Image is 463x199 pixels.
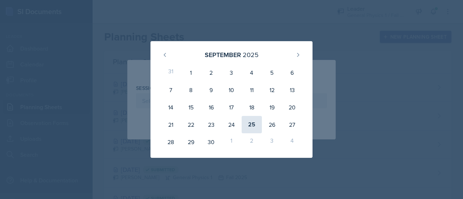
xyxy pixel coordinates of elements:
[181,64,201,81] div: 1
[282,64,302,81] div: 6
[262,99,282,116] div: 19
[205,50,241,60] div: September
[242,64,262,81] div: 4
[282,133,302,151] div: 4
[181,81,201,99] div: 8
[262,133,282,151] div: 3
[242,116,262,133] div: 25
[262,81,282,99] div: 12
[201,133,221,151] div: 30
[161,116,181,133] div: 21
[282,99,302,116] div: 20
[181,99,201,116] div: 15
[262,116,282,133] div: 26
[221,116,242,133] div: 24
[221,99,242,116] div: 17
[221,133,242,151] div: 1
[201,99,221,116] div: 16
[181,116,201,133] div: 22
[181,133,201,151] div: 29
[242,133,262,151] div: 2
[161,133,181,151] div: 28
[201,81,221,99] div: 9
[221,64,242,81] div: 3
[282,116,302,133] div: 27
[262,64,282,81] div: 5
[282,81,302,99] div: 13
[201,64,221,81] div: 2
[221,81,242,99] div: 10
[243,50,259,60] div: 2025
[242,99,262,116] div: 18
[201,116,221,133] div: 23
[242,81,262,99] div: 11
[161,64,181,81] div: 31
[161,81,181,99] div: 7
[161,99,181,116] div: 14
